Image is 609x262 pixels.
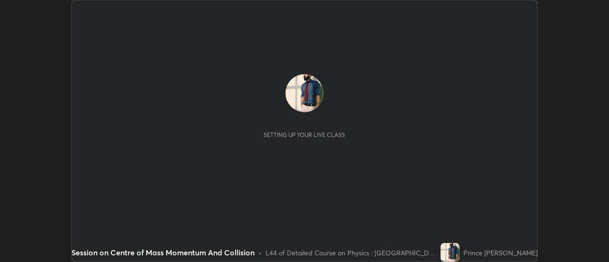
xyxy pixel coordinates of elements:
img: 96122d21c5e7463d91715a36403f4a25.jpg [285,74,324,112]
img: 96122d21c5e7463d91715a36403f4a25.jpg [441,243,460,262]
div: L44 of Detailed Course on Physics : [GEOGRAPHIC_DATA] NEET UG 2026 Conquer 1 [265,248,437,258]
div: Setting up your live class [264,131,345,138]
div: Session on Centre of Mass Momentum And Collision [71,247,255,258]
div: Prince [PERSON_NAME] [463,248,538,258]
div: • [258,248,262,258]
